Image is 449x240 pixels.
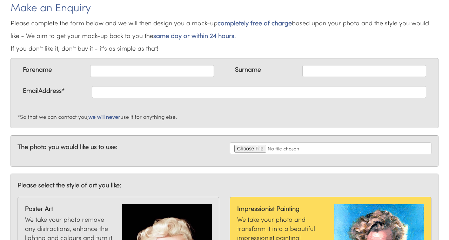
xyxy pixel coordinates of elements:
[18,181,121,189] strong: Please select the style of art you like:
[237,204,327,213] strong: Impressionist Painting
[18,113,177,120] small: *So that we can contact you, use it for anything else.
[23,65,52,74] label: Forename
[217,19,292,27] em: completely free of charge
[235,65,261,74] label: Surname
[11,1,438,13] h3: Make an Enquiry
[18,142,117,151] strong: The photo you would like us to use:
[11,17,438,54] p: Please complete the form below and we will then design you a mock-up based upon your photo and th...
[25,204,115,213] strong: Poster Art
[153,31,236,40] em: same day or within 24 hours.
[23,86,65,95] label: EmailAddress*
[88,113,120,120] em: we will never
